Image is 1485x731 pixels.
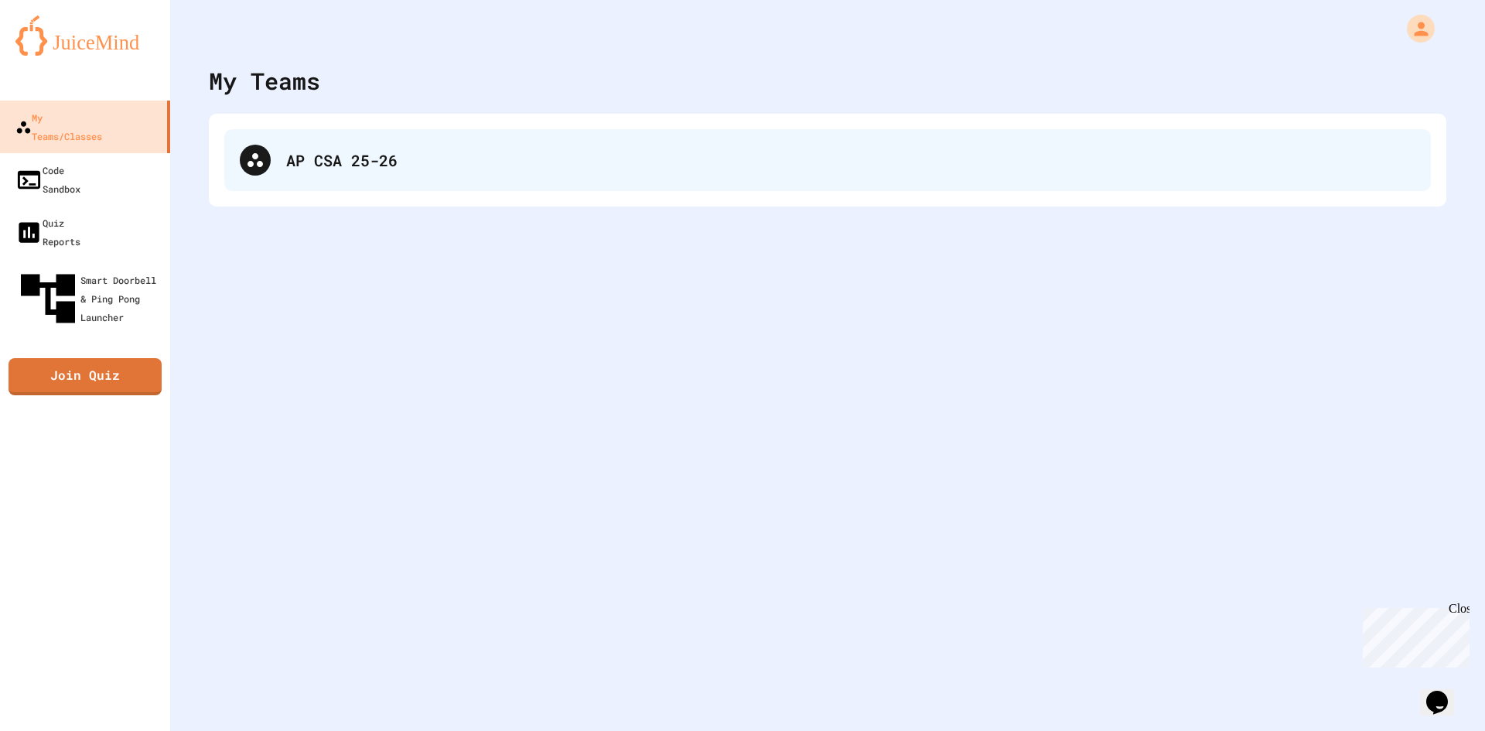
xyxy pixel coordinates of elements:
div: Chat with us now!Close [6,6,107,98]
a: Join Quiz [9,358,162,395]
iframe: chat widget [1357,602,1470,668]
div: My Account [1391,11,1439,46]
iframe: chat widget [1420,669,1470,716]
img: logo-orange.svg [15,15,155,56]
div: Code Sandbox [15,161,80,198]
div: My Teams [209,63,320,98]
div: My Teams/Classes [15,108,102,145]
div: Quiz Reports [15,213,80,251]
div: AP CSA 25-26 [224,129,1431,191]
div: Smart Doorbell & Ping Pong Launcher [15,266,164,331]
div: AP CSA 25-26 [286,149,1415,172]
